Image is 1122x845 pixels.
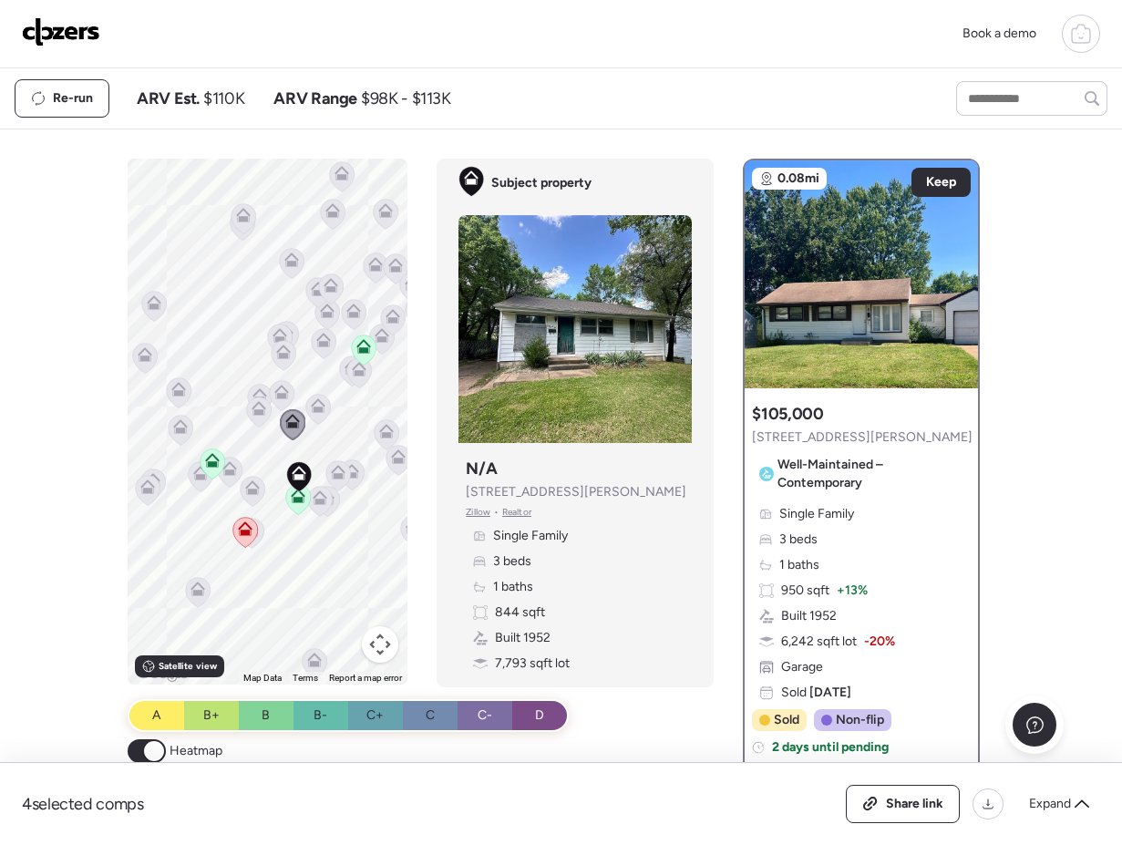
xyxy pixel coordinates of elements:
span: B- [314,706,327,725]
a: Open this area in Google Maps (opens a new window) [132,661,192,685]
span: B [262,706,270,725]
span: Keep [926,173,956,191]
span: 3 beds [493,552,531,571]
button: Map Data [243,672,282,685]
span: 6,242 sqft lot [781,633,857,651]
span: Subject property [491,174,592,192]
span: 4 selected comps [22,793,144,815]
span: Heatmap [170,742,222,760]
span: Satellite view [159,659,217,674]
span: D [535,706,544,725]
span: [STREET_ADDRESS][PERSON_NAME] [752,428,973,447]
span: [DATE] [807,685,851,700]
span: 7,793 sqft lot [495,654,570,673]
span: 2 days until pending [772,738,889,757]
span: A [152,706,160,725]
span: Share link [886,795,943,813]
span: C+ [366,706,384,725]
span: Single Family [779,505,854,523]
a: Report a map error [329,673,402,683]
span: -20% [864,633,895,651]
span: • [494,505,499,520]
span: 950 sqft [781,582,829,600]
span: Built 1952 [781,607,837,625]
span: 3 beds [779,531,818,549]
span: Re-run [53,89,93,108]
span: + 13% [837,582,868,600]
span: Expand [1029,795,1071,813]
span: Book a demo [962,26,1036,41]
img: Google [132,661,192,685]
span: ARV Range [273,88,357,109]
span: Garage [781,658,823,676]
span: ARV Est. [137,88,200,109]
img: Logo [22,17,100,46]
button: Map camera controls [362,626,398,663]
span: 1 baths [779,556,819,574]
span: $110K [203,88,244,109]
span: 0.08mi [777,170,819,188]
span: C [426,706,435,725]
span: Realtor [502,505,531,520]
a: Terms (opens in new tab) [293,673,318,683]
span: [STREET_ADDRESS][PERSON_NAME] [466,483,686,501]
span: Non-flip [836,711,884,729]
span: 844 sqft [495,603,545,622]
span: Sold [774,711,799,729]
span: Sold [781,684,851,702]
span: Well-Maintained – Contemporary [777,456,965,492]
span: B+ [203,706,220,725]
h3: N/A [466,458,497,479]
span: $98K - $113K [361,88,451,109]
h3: $105,000 [752,403,823,425]
span: Built 1952 [495,629,551,647]
span: C- [478,706,492,725]
span: Zillow [466,505,490,520]
span: 1 baths [493,578,533,596]
span: Single Family [493,527,568,545]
